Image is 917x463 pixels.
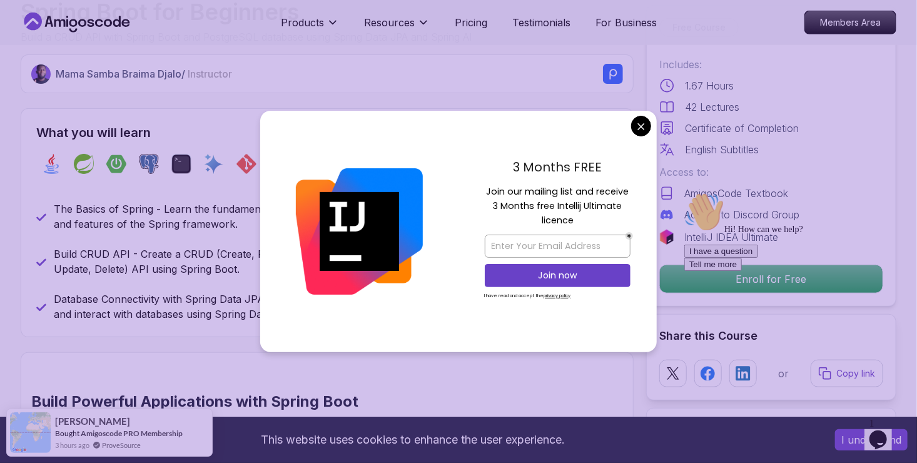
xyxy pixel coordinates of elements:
p: 42 Lectures [685,99,739,114]
button: Accept cookies [835,429,908,450]
p: Build CRUD API - Create a CRUD (Create, Read, Update, Delete) API using Spring Boot. [54,247,320,277]
img: terminal logo [171,154,191,174]
iframe: chat widget [864,413,904,450]
span: 3 hours ago [55,440,89,450]
a: For Business [595,15,657,30]
iframe: chat widget [679,187,904,407]
p: The Basics of Spring - Learn the fundamental concepts and features of the Spring framework. [54,201,320,232]
img: spring logo [74,154,94,174]
a: Pricing [455,15,487,30]
p: Enroll for Free [660,265,883,293]
span: Instructor [188,68,232,80]
button: I have a question [5,58,79,71]
img: git logo [236,154,256,174]
h2: What you will learn [36,124,618,141]
button: Tell me more [5,71,63,84]
img: spring-boot logo [106,154,126,174]
img: postgres logo [139,154,159,174]
h2: Build Powerful Applications with Spring Boot [31,392,564,412]
img: ai logo [204,154,224,174]
button: Resources [364,15,430,40]
p: Products [281,15,324,30]
p: Database Connectivity with Spring Data JPA - Connect and interact with databases using Spring Dat... [54,292,320,322]
img: provesource social proof notification image [10,412,51,453]
p: Resources [364,15,415,30]
a: Amigoscode PRO Membership [81,429,183,438]
img: java logo [41,154,61,174]
p: 1.67 Hours [685,78,734,93]
div: This website uses cookies to enhance the user experience. [9,426,816,454]
a: Members Area [804,11,896,34]
p: Certificate of Completion [685,121,799,136]
p: AmigosCode Textbook [684,186,788,201]
p: Mama Samba Braima Djalo / [56,66,232,81]
h2: Share this Course [659,327,883,345]
span: Hi! How can we help? [5,38,124,47]
p: English Subtitles [685,142,759,157]
img: :wave: [5,5,45,45]
a: ProveSource [102,440,141,450]
div: 👋Hi! How can we help?I have a questionTell me more [5,5,230,84]
p: Includes: [659,57,883,72]
p: Access to: [659,165,883,180]
span: [PERSON_NAME] [55,416,130,427]
button: Products [281,15,339,40]
p: Members Area [805,11,896,34]
span: Bought [55,429,79,438]
img: jetbrains logo [659,230,674,245]
a: Testimonials [512,15,570,30]
img: Nelson Djalo [31,64,51,84]
button: Enroll for Free [659,265,883,293]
